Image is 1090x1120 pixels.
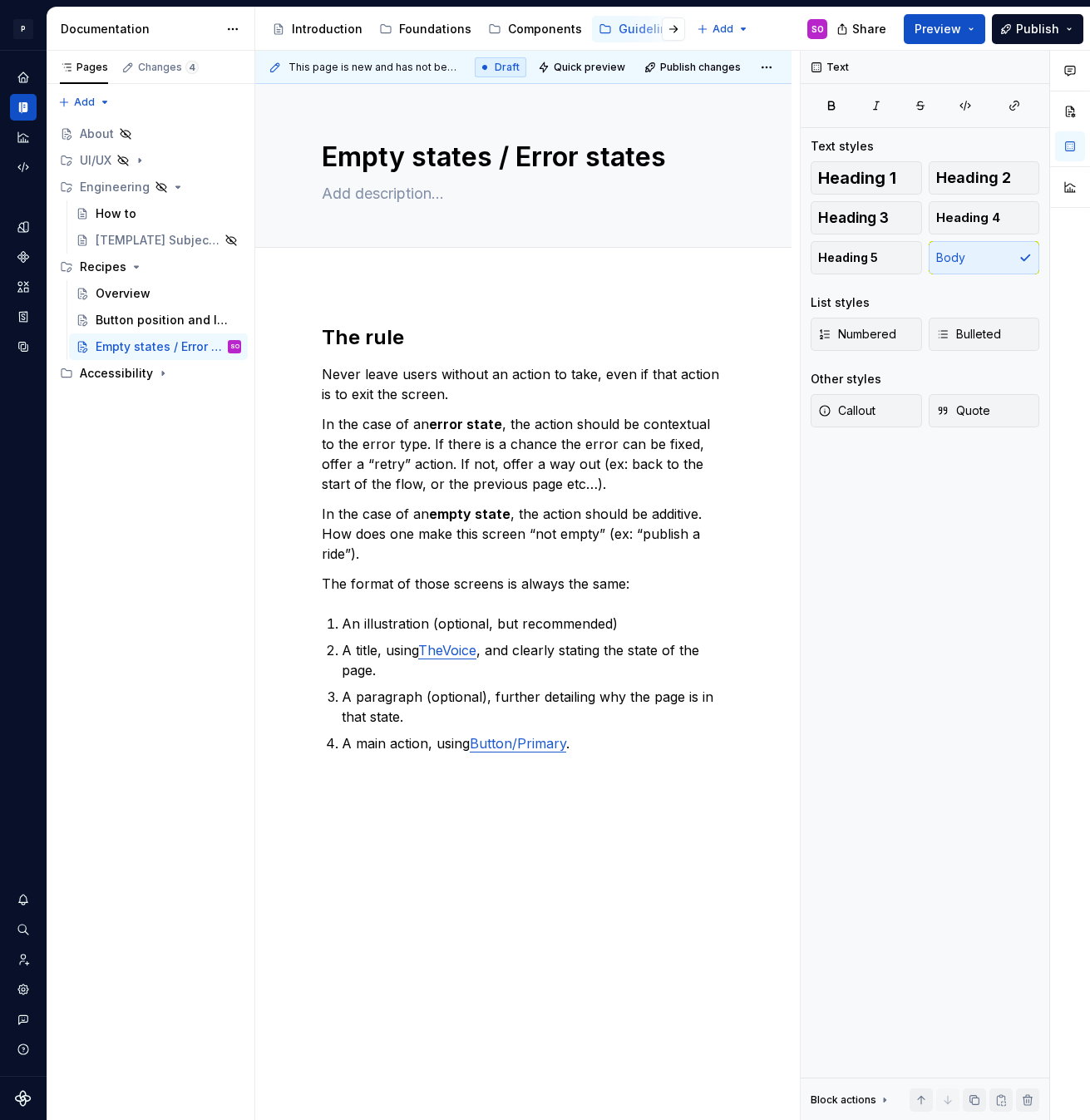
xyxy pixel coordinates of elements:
[138,61,199,74] div: Changes
[61,21,218,37] div: Documentation
[322,504,725,564] p: In the case of an , the action should be additive. How does one make this screen “not empty” (ex:...
[15,1090,32,1107] svg: Supernova Logo
[915,21,961,37] span: Preview
[10,244,37,270] div: Components
[69,333,248,360] a: Empty states / Error statesSO
[96,338,224,355] div: Empty states / Error states
[10,886,37,913] button: Notifications
[74,96,95,109] span: Add
[53,360,248,387] div: Accessibility
[811,138,874,155] div: Text styles
[852,21,886,37] span: Share
[508,21,582,37] div: Components
[811,1088,891,1112] div: Block actions
[811,394,922,427] button: Callout
[13,19,33,39] div: P
[10,94,37,121] a: Documentation
[811,241,922,274] button: Heading 5
[96,205,136,222] div: How to
[639,56,748,79] button: Publish changes
[904,14,985,44] button: Preview
[936,402,990,419] span: Quote
[10,976,37,1003] a: Settings
[80,259,126,275] div: Recipes
[10,333,37,360] a: Data sources
[818,170,896,186] span: Heading 1
[3,11,43,47] button: P
[660,61,741,74] span: Publish changes
[342,640,725,680] p: A title, using , and clearly stating the state of the page.
[342,687,725,727] p: A paragraph (optional), further detailing why the page is in that state.
[96,285,150,302] div: Overview
[481,16,589,42] a: Components
[322,364,725,404] p: Never leave users without an action to take, even if that action is to exit the screen.
[322,574,725,594] p: The format of those screens is always the same:
[69,280,248,307] a: Overview
[818,210,889,226] span: Heading 3
[292,21,363,37] div: Introduction
[811,161,922,195] button: Heading 1
[592,16,688,42] a: Guidelines
[828,14,897,44] button: Share
[60,61,108,74] div: Pages
[713,22,733,36] span: Add
[80,126,114,142] div: About
[418,642,476,659] a: TheVoice
[185,61,199,74] span: 4
[10,274,37,300] a: Assets
[80,365,153,382] div: Accessibility
[692,17,754,41] button: Add
[929,161,1040,195] button: Heading 2
[80,152,111,169] div: UI/UX
[289,61,461,74] span: This page is new and has not been published yet.
[10,154,37,180] div: Code automation
[96,232,219,249] div: [TEMPLATE] Subject of the debate
[10,946,37,973] a: Invite team
[554,61,625,74] span: Quick preview
[10,303,37,330] div: Storybook stories
[230,338,239,355] div: SO
[619,21,682,37] div: Guidelines
[811,294,870,311] div: List styles
[265,12,688,46] div: Page tree
[929,318,1040,351] button: Bulleted
[322,414,725,494] p: In the case of an , the action should be contextual to the error type. If there is a chance the e...
[818,402,875,419] span: Callout
[818,249,878,266] span: Heading 5
[10,214,37,240] a: Design tokens
[811,22,824,36] div: SO
[342,614,725,634] p: An illustration (optional, but recommended)
[533,56,633,79] button: Quick preview
[53,121,248,387] div: Page tree
[69,200,248,227] a: How to
[429,416,502,432] strong: error state
[10,124,37,150] a: Analytics
[10,1006,37,1033] button: Contact support
[372,16,478,42] a: Foundations
[69,227,248,254] a: [TEMPLATE] Subject of the debate
[322,324,725,351] h2: The rule
[53,174,248,200] div: Engineering
[53,91,116,114] button: Add
[811,1093,876,1107] div: Block actions
[10,64,37,91] a: Home
[936,326,1001,343] span: Bulleted
[342,733,725,753] p: A main action, using .
[929,394,1040,427] button: Quote
[10,916,37,943] button: Search ⌘K
[1016,21,1059,37] span: Publish
[470,735,566,752] a: Button/Primary
[929,201,1040,234] button: Heading 4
